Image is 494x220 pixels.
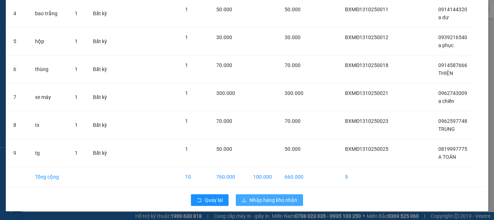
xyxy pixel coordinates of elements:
span: 70.000 [216,118,232,124]
span: 30.000 [285,34,301,40]
span: 70.000 [216,62,232,68]
span: 70.000 [285,118,301,124]
span: rollback [197,198,202,203]
span: a phục [438,42,453,48]
span: 1 [185,146,188,152]
td: Bất kỳ [87,28,114,55]
td: Bất kỳ [87,55,114,83]
span: 0914587666 [438,62,467,68]
span: 1 [185,118,188,124]
span: 1 [75,94,78,100]
td: tx [29,111,69,139]
td: 10 [179,167,210,187]
span: a chiến [438,98,454,104]
span: 1 [75,122,78,128]
td: Bất kỳ [87,111,114,139]
td: Bất kỳ [87,83,114,111]
td: hộp [29,28,69,55]
span: BXMĐ1310250025 [345,146,388,152]
span: 1 [185,62,188,68]
span: 1 [185,34,188,40]
td: thùng [29,55,69,83]
td: 100.000 [247,167,279,187]
td: 6 [8,55,29,83]
span: 0962597748 [438,118,467,124]
span: BXMĐ1310250023 [345,118,388,124]
td: 7 [8,83,29,111]
span: 30.000 [216,34,232,40]
span: TRUNG [438,126,455,132]
td: Tổng cộng [29,167,69,187]
span: THIỆN [438,70,453,76]
td: 9 [339,167,396,187]
button: rollbackQuay lại [191,194,229,206]
button: downloadNhập hàng kho nhận [236,194,303,206]
td: Bất kỳ [87,139,114,167]
span: 50.000 [216,146,232,152]
span: 50.000 [216,7,232,12]
span: 50.000 [285,146,301,152]
span: BXMĐ1310250012 [345,34,388,40]
span: 0819997775 [438,146,467,152]
span: BXMĐ1310250021 [345,90,388,96]
span: 1 [75,66,78,72]
span: 50.000 [285,7,301,12]
span: 0939216540 [438,34,467,40]
span: download [242,198,247,203]
span: 1 [185,90,188,96]
span: 1 [185,7,188,12]
td: 5 [8,28,29,55]
span: 1 [75,38,78,44]
span: BXMĐ1310250011 [345,7,388,12]
td: 760.000 [210,167,248,187]
span: BXMĐ1310250018 [345,62,388,68]
td: xe máy [29,83,69,111]
span: 0962743009 [438,90,467,96]
span: 0914144320 [438,7,467,12]
span: 70.000 [285,62,301,68]
span: 300.000 [216,90,235,96]
span: a dư [438,14,448,20]
span: 1 [75,150,78,156]
td: 8 [8,111,29,139]
span: Quay lại [205,196,223,204]
span: A TOÁN [438,154,456,160]
td: tg [29,139,69,167]
td: 9 [8,139,29,167]
td: 660.000 [279,167,310,187]
span: 1 [75,11,78,16]
span: 300.000 [285,90,303,96]
span: Nhập hàng kho nhận [250,196,297,204]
